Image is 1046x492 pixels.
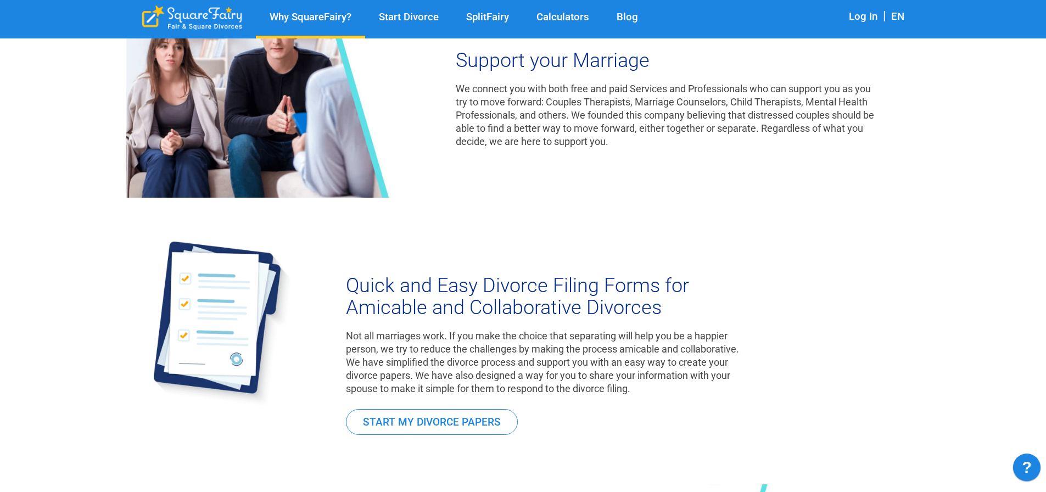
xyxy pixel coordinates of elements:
h2: Support your Marriage [456,49,880,71]
a: Calculators [523,11,603,24]
span: | [877,9,891,23]
div: We connect you with both free and paid Services and Professionals who can support you as you try ... [456,82,880,148]
a: Start Divorce [365,11,452,24]
a: Why SquareFairy? [256,11,365,24]
iframe: JSD widget [1008,448,1046,492]
a: Blog [603,11,652,24]
div: SquareFairy Logo [142,5,242,30]
a: SplitFairy [452,11,523,24]
div: EN [891,10,904,25]
a: Log In [849,10,877,23]
a: START MY DIVORCE PAPERS [346,409,518,435]
div: Simple Divorce Forms [126,209,795,484]
div: Not all marriages work. If you make the choice that separating will help you be a happier person,... [346,329,746,395]
h2: Quick and Easy Divorce Filing Forms for Amicable and Collaborative Divorces [346,275,746,318]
